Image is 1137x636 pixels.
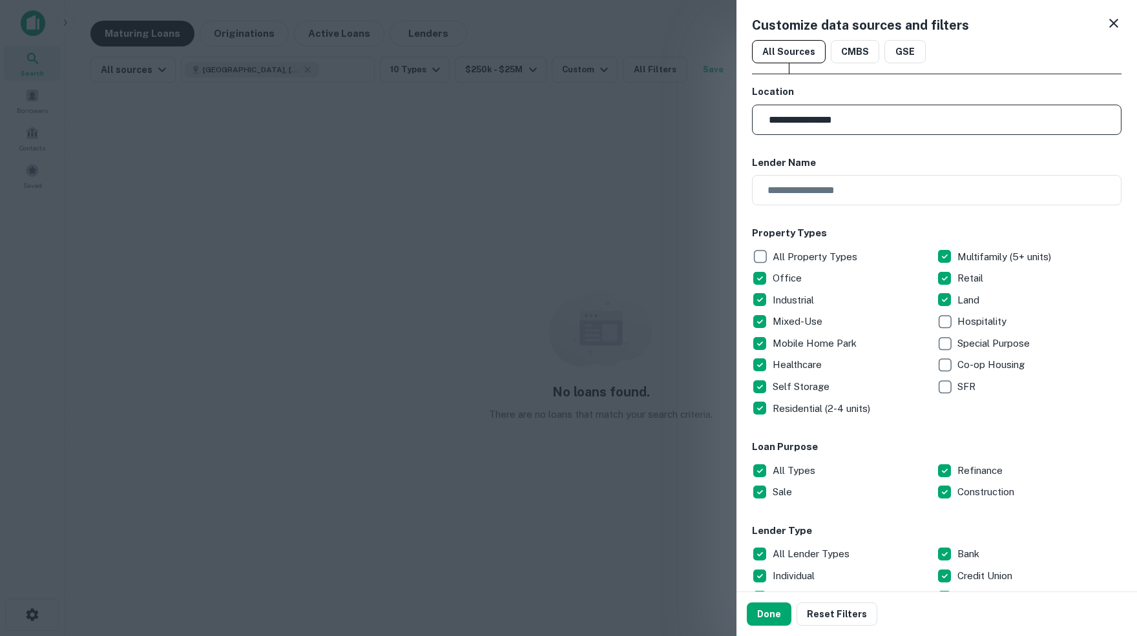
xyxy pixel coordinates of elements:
p: Bank [957,546,982,562]
p: Credit Union [957,568,1015,584]
button: Done [747,602,791,626]
p: Mobile Home Park [773,336,859,351]
p: Sale [773,484,795,500]
p: Mixed-Use [773,314,825,329]
p: Self Storage [773,379,832,395]
button: CMBS [831,40,879,63]
iframe: Chat Widget [1072,533,1137,595]
p: Multifamily (5+ units) [957,249,1054,265]
p: Office [773,271,804,286]
p: Industrial [773,292,817,308]
button: All Sources [752,40,826,63]
h6: Loan Purpose [752,440,1121,455]
p: SFR [957,379,978,395]
h6: Property Types [752,226,1121,241]
h6: Lender Type [752,524,1121,539]
p: Hospitality [957,314,1009,329]
button: GSE [884,40,926,63]
h6: Lender Name [752,156,1121,170]
p: Healthcare [773,357,824,373]
p: Land [957,292,982,308]
h5: Customize data sources and filters [752,15,969,35]
p: Co-op Housing [957,357,1027,373]
p: Construction [957,484,1017,500]
p: Private Money [773,590,840,606]
p: Special Purpose [957,336,1032,351]
p: Individual [773,568,817,584]
p: All Property Types [773,249,860,265]
p: Insurance Company [957,590,1048,606]
h6: Location [752,85,1121,99]
p: All Lender Types [773,546,852,562]
p: Residential (2-4 units) [773,401,873,416]
p: All Types [773,463,818,478]
p: Refinance [957,463,1005,478]
button: Reset Filters [797,602,877,626]
p: Retail [957,271,986,286]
